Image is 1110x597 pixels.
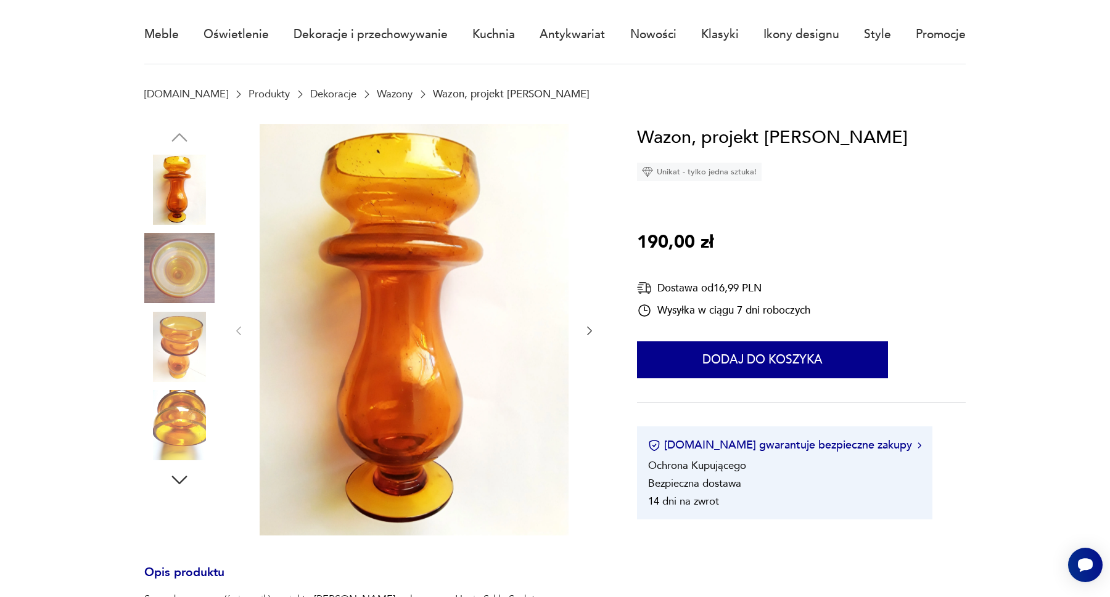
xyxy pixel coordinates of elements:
img: Ikona dostawy [637,280,652,296]
a: Dekoracje i przechowywanie [294,6,448,63]
a: Oświetlenie [203,6,269,63]
iframe: Smartsupp widget button [1068,548,1103,582]
img: Ikona certyfikatu [648,439,660,452]
p: Wazon, projekt [PERSON_NAME] [433,88,590,100]
a: Klasyki [701,6,739,63]
a: Dekoracje [310,88,356,100]
div: Unikat - tylko jedna sztuka! [637,163,762,181]
img: Zdjęcie produktu Wazon, projekt Stefan Sadowski [144,155,215,225]
img: Zdjęcie produktu Wazon, projekt Stefan Sadowski [144,233,215,303]
div: Wysyłka w ciągu 7 dni roboczych [637,303,810,318]
a: Antykwariat [540,6,605,63]
img: Ikona diamentu [642,166,653,177]
a: Meble [144,6,179,63]
a: Promocje [916,6,966,63]
a: Produkty [249,88,290,100]
a: Style [864,6,891,63]
img: Ikona strzałki w prawo [918,442,921,449]
li: 14 dni na zwrot [648,494,719,508]
img: Zdjęcie produktu Wazon, projekt Stefan Sadowski [260,124,569,535]
a: [DOMAIN_NAME] [144,88,228,100]
img: Zdjęcie produktu Wazon, projekt Stefan Sadowski [144,312,215,382]
a: Nowości [630,6,676,63]
img: Zdjęcie produktu Wazon, projekt Stefan Sadowski [144,390,215,460]
a: Wazony [377,88,413,100]
button: Dodaj do koszyka [637,341,888,378]
button: [DOMAIN_NAME] gwarantuje bezpieczne zakupy [648,437,921,453]
li: Ochrona Kupującego [648,458,746,473]
li: Bezpieczna dostawa [648,476,741,490]
h1: Wazon, projekt [PERSON_NAME] [637,124,908,152]
h3: Opis produktu [144,568,602,593]
a: Ikony designu [763,6,839,63]
div: Dostawa od 16,99 PLN [637,280,810,296]
p: 190,00 zł [637,229,713,257]
a: Kuchnia [472,6,515,63]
